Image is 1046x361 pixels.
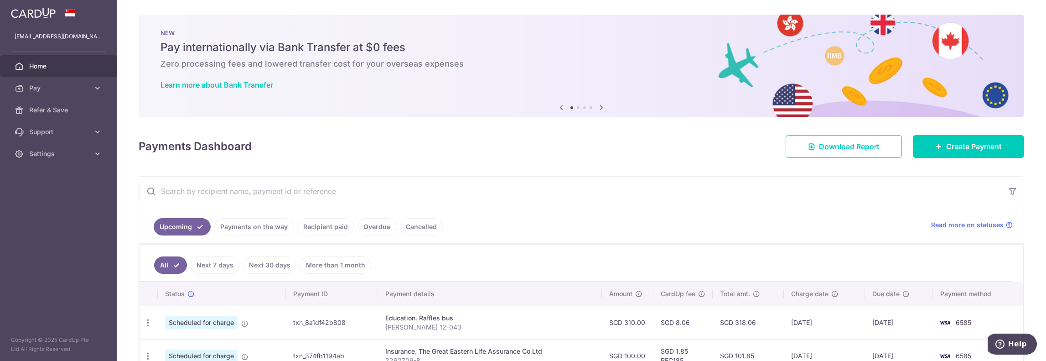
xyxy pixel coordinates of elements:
img: CardUp [11,7,56,18]
span: Scheduled for charge [165,316,238,329]
span: Home [29,62,89,71]
a: Upcoming [154,218,211,235]
a: Create Payment [913,135,1024,158]
img: Bank transfer banner [139,15,1024,117]
a: Next 7 days [191,256,239,274]
input: Search by recipient name, payment id or reference [139,177,1002,206]
a: Learn more about Bank Transfer [161,80,273,89]
span: Amount [609,289,632,298]
iframe: Opens a widget where you can find more information [988,334,1037,356]
td: SGD 8.06 [653,306,713,339]
a: Payments on the way [214,218,294,235]
a: Cancelled [400,218,443,235]
th: Payment details [378,282,602,306]
div: Education. Raffles bus [385,314,595,323]
span: Settings [29,149,89,158]
span: Due date [872,289,900,298]
h5: Pay internationally via Bank Transfer at $0 fees [161,40,1002,55]
span: Read more on statuses [931,220,1004,230]
h6: Zero processing fees and lowered transfer cost for your overseas expenses [161,58,1002,69]
span: Support [29,127,89,136]
td: SGD 318.06 [713,306,784,339]
td: [DATE] [865,306,933,339]
span: Refer & Save [29,105,89,115]
span: Total amt. [720,289,750,298]
a: Download Report [786,135,902,158]
span: CardUp fee [661,289,695,298]
div: Insurance. The Great Eastern Life Assurance Co Ltd [385,347,595,356]
span: Create Payment [946,141,1002,152]
span: Status [165,289,185,298]
span: 6585 [956,352,971,360]
a: Recipient paid [297,218,354,235]
p: [PERSON_NAME] 12-043 [385,323,595,332]
span: Pay [29,84,89,93]
td: [DATE] [784,306,865,339]
span: Charge date [791,289,829,298]
p: NEW [161,29,1002,37]
span: 6585 [956,319,971,326]
th: Payment method [933,282,1023,306]
a: Read more on statuses [931,220,1013,230]
p: [EMAIL_ADDRESS][DOMAIN_NAME] [15,32,102,41]
img: Bank Card [936,317,954,328]
a: Next 30 days [243,256,296,274]
span: Download Report [819,141,880,152]
td: SGD 310.00 [602,306,653,339]
h4: Payments Dashboard [139,138,252,155]
a: All [154,256,187,274]
th: Payment ID [286,282,378,306]
a: More than 1 month [300,256,371,274]
td: txn_8a1df42b808 [286,306,378,339]
a: Overdue [357,218,396,235]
